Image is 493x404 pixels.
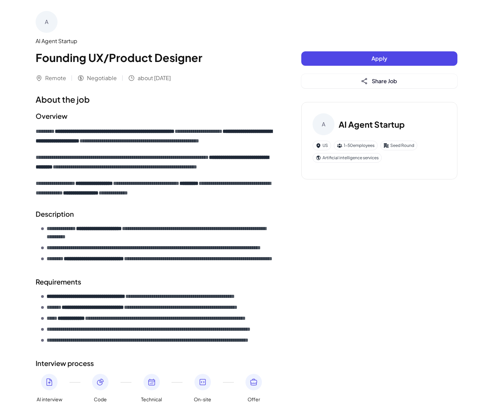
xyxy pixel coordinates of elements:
span: AI interview [37,396,62,403]
h2: Description [36,209,274,219]
h2: Requirements [36,277,274,287]
span: Apply [371,55,387,62]
h2: Interview process [36,358,274,368]
div: Artificial intelligence services [313,153,382,163]
div: Seed Round [380,141,417,150]
div: A [313,113,334,135]
span: about [DATE] [138,74,171,82]
button: Share Job [301,74,457,88]
div: A [36,11,58,33]
span: Remote [45,74,66,82]
h2: Overview [36,111,274,121]
h1: Founding UX/Product Designer [36,49,274,66]
h1: About the job [36,93,274,105]
span: Share Job [372,77,397,85]
div: US [313,141,331,150]
div: AI Agent Startup [36,37,274,45]
span: Negotiable [87,74,117,82]
button: Apply [301,51,457,66]
h3: AI Agent Startup [339,118,405,130]
div: 1-50 employees [334,141,378,150]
